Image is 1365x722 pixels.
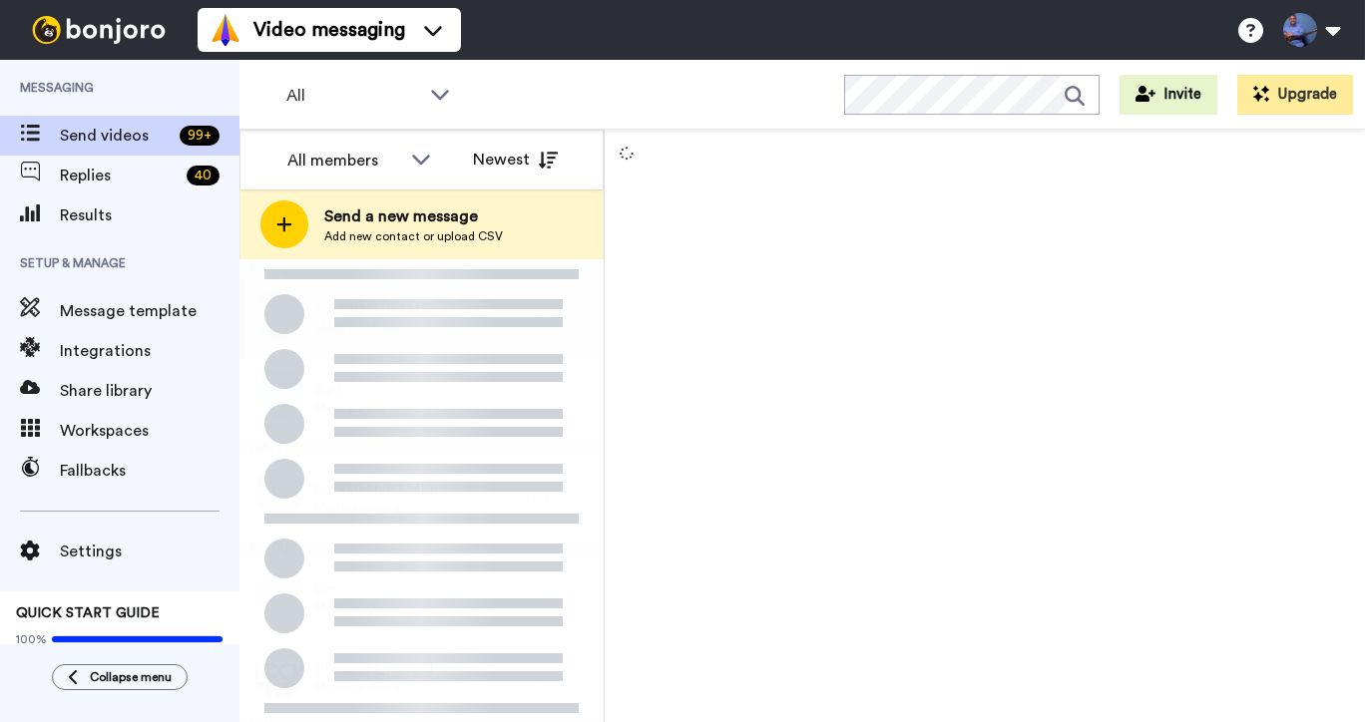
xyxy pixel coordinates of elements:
[254,568,304,618] img: l.png
[60,419,239,443] span: Workspaces
[60,459,239,483] span: Fallbacks
[524,391,594,407] div: 14 hr. ago
[254,469,304,519] img: s.png
[314,659,433,679] span: [PERSON_NAME]
[60,203,239,227] span: Results
[253,16,405,44] span: Video messaging
[16,631,47,647] span: 100%
[314,300,433,320] span: [PERSON_NAME]
[314,599,399,615] span: Made purchase
[1237,75,1353,115] button: Upgrade
[314,380,399,400] span: Bart
[314,320,433,336] span: Made purchase
[314,400,399,416] span: Made purchase
[60,299,239,323] span: Message template
[1120,75,1217,115] button: Invite
[286,84,420,108] span: All
[524,491,594,507] div: [DATE]
[524,311,594,327] div: 4 hr. ago
[239,259,604,279] div: [DATE]
[24,16,174,44] img: bj-logo-header-white.svg
[524,590,594,606] div: [DATE]
[314,579,399,599] span: Luc
[287,149,401,173] div: All members
[210,14,241,46] img: vm-color.svg
[60,339,239,363] span: Integrations
[314,500,433,516] span: Made purchase
[254,369,304,419] img: b.png
[239,439,604,459] div: [DATE]
[180,126,220,146] div: 99 +
[254,648,304,698] img: 8849c22e-53f2-4f64-89f9-3773a2e78aec.png
[314,679,433,695] span: Made purchase
[324,204,503,228] span: Send a new message
[458,140,573,180] button: Newest
[60,124,172,148] span: Send videos
[187,166,220,185] div: 40
[254,289,304,339] img: cs.png
[60,540,239,563] span: Settings
[524,670,594,686] div: [DATE]
[16,606,160,620] span: QUICK START GUIDE
[52,664,188,690] button: Collapse menu
[90,669,172,685] span: Collapse menu
[239,539,604,558] div: [DATE]
[324,228,503,244] span: Add new contact or upload CSV
[314,480,433,500] span: [PERSON_NAME]
[60,379,239,403] span: Share library
[60,164,179,187] span: Replies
